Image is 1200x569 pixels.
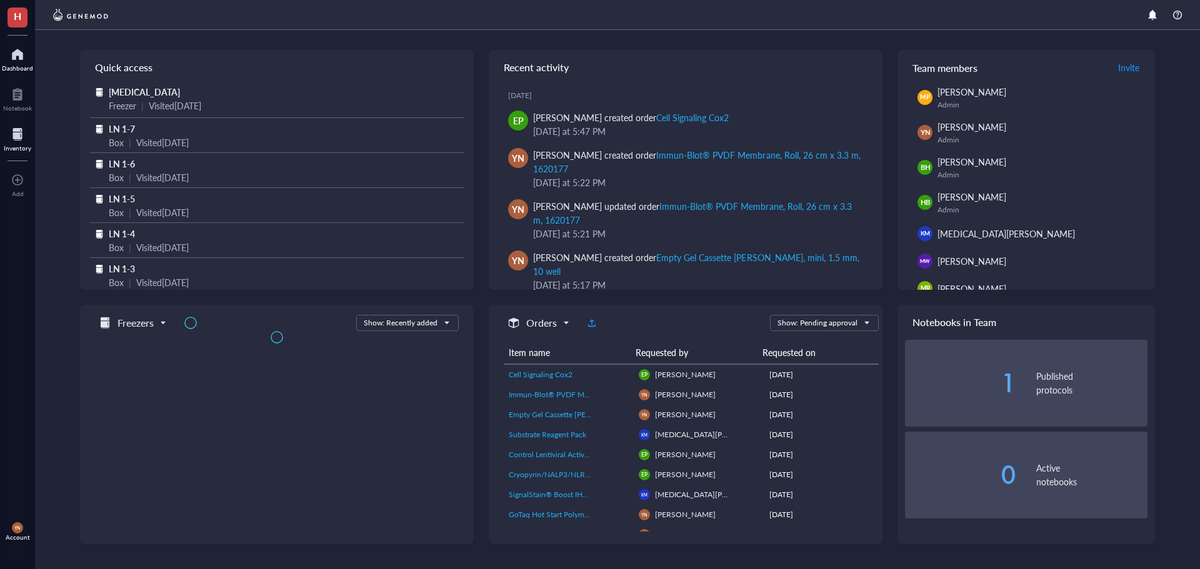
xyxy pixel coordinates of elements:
[509,489,629,500] a: SignalStain® Boost IHC Detection Reagent (HRP, Rabbit)
[1036,369,1147,397] div: Published protocols
[655,489,776,500] span: [MEDICAL_DATA][PERSON_NAME]
[533,148,862,176] div: [PERSON_NAME] created order
[655,469,716,480] span: [PERSON_NAME]
[509,389,715,400] span: Immun-Blot® PVDF Membrane, Roll, 26 cm x 3.3 m, 1620177
[533,199,862,227] div: [PERSON_NAME] updated order
[512,151,524,165] span: YN
[141,99,144,112] div: |
[509,429,586,440] span: Substrate Reagent Pack
[526,315,557,330] h5: Orders
[129,171,131,184] div: |
[655,369,716,380] span: [PERSON_NAME]
[109,205,124,219] div: Box
[769,389,874,400] div: [DATE]
[3,84,32,112] a: Notebook
[937,190,1006,203] span: [PERSON_NAME]
[937,86,1006,98] span: [PERSON_NAME]
[769,529,874,540] div: [DATE]
[2,44,33,72] a: Dashboard
[655,429,776,440] span: [MEDICAL_DATA][PERSON_NAME]
[641,452,647,458] span: EP
[117,315,154,330] h5: Freezers
[641,472,647,478] span: EP
[641,512,647,517] span: YN
[2,64,33,72] div: Dashboard
[641,372,647,378] span: EP
[129,136,131,149] div: |
[937,156,1006,168] span: [PERSON_NAME]
[631,341,757,364] th: Requested by
[509,469,629,480] a: Cryopyrin/NALP3/NLRP3 Lentiviral Activation Particles (m)
[533,250,862,278] div: [PERSON_NAME] created order
[489,50,882,85] div: Recent activity
[920,229,929,238] span: KM
[937,227,1075,240] span: [MEDICAL_DATA][PERSON_NAME]
[533,176,862,189] div: [DATE] at 5:22 PM
[109,275,124,289] div: Box
[655,449,716,460] span: [PERSON_NAME]
[920,284,930,293] span: MR
[109,136,124,149] div: Box
[757,341,869,364] th: Requested on
[4,124,31,152] a: Inventory
[509,529,629,540] a: Control CRISPR Activation Plasmid
[1117,57,1140,77] button: Invite
[136,171,189,184] div: Visited [DATE]
[509,389,629,400] a: Immun-Blot® PVDF Membrane, Roll, 26 cm x 3.3 m, 1620177
[1118,61,1139,74] span: Invite
[533,200,852,226] div: Immun-Blot® PVDF Membrane, Roll, 26 cm x 3.3 m, 1620177
[109,122,135,135] span: LN 1-7
[920,257,930,265] span: MW
[897,50,1155,85] div: Team members
[149,99,201,112] div: Visited [DATE]
[937,205,1142,215] div: Admin
[109,171,124,184] div: Box
[533,149,861,175] div: Immun-Blot® PVDF Membrane, Roll, 26 cm x 3.3 m, 1620177
[641,392,647,397] span: YN
[499,245,872,297] a: YN[PERSON_NAME] created orderEmpty Gel Cassette [PERSON_NAME], mini, 1.5 mm, 10 well[DATE] at 5:1...
[14,525,21,531] span: YN
[109,157,135,170] span: LN 1-6
[937,170,1142,180] div: Admin
[533,227,862,240] div: [DATE] at 5:21 PM
[920,127,930,138] span: YN
[937,121,1006,133] span: [PERSON_NAME]
[937,135,1142,145] div: Admin
[3,104,32,112] div: Notebook
[641,412,647,417] span: YN
[509,509,629,520] a: GoTaq Hot Start Polymerase
[136,136,189,149] div: Visited [DATE]
[499,194,872,245] a: YN[PERSON_NAME] updated orderImmun-Blot® PVDF Membrane, Roll, 26 cm x 3.3 m, 1620177[DATE] at 5:2...
[6,533,30,541] div: Account
[769,409,874,420] div: [DATE]
[509,369,629,380] a: Cell Signaling Cox2
[509,489,696,500] span: SignalStain® Boost IHC Detection Reagent (HRP, Rabbit)
[364,317,437,329] div: Show: Recently added
[136,240,189,254] div: Visited [DATE]
[937,282,1006,295] span: [PERSON_NAME]
[509,449,631,460] span: Control Lentiviral Activation Particles
[509,409,709,420] span: Empty Gel Cassette [PERSON_NAME], mini, 1.5 mm, 10 well
[109,192,135,205] span: LN 1-5
[905,370,1016,395] div: 1
[905,462,1016,487] div: 0
[769,369,874,380] div: [DATE]
[920,92,929,102] span: MP
[937,100,1142,110] div: Admin
[509,369,572,380] span: Cell Signaling Cox2
[508,91,872,101] div: [DATE]
[509,529,624,540] span: Control CRISPR Activation Plasmid
[50,7,111,22] img: genemod-logo
[129,240,131,254] div: |
[512,202,524,216] span: YN
[937,255,1006,267] span: [PERSON_NAME]
[769,449,874,460] div: [DATE]
[533,111,729,124] div: [PERSON_NAME] created order
[109,86,180,98] span: [MEDICAL_DATA]
[109,99,136,112] div: Freezer
[920,162,930,173] span: BH
[769,509,874,520] div: [DATE]
[509,449,629,460] a: Control Lentiviral Activation Particles
[897,305,1155,340] div: Notebooks in Team
[4,144,31,152] div: Inventory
